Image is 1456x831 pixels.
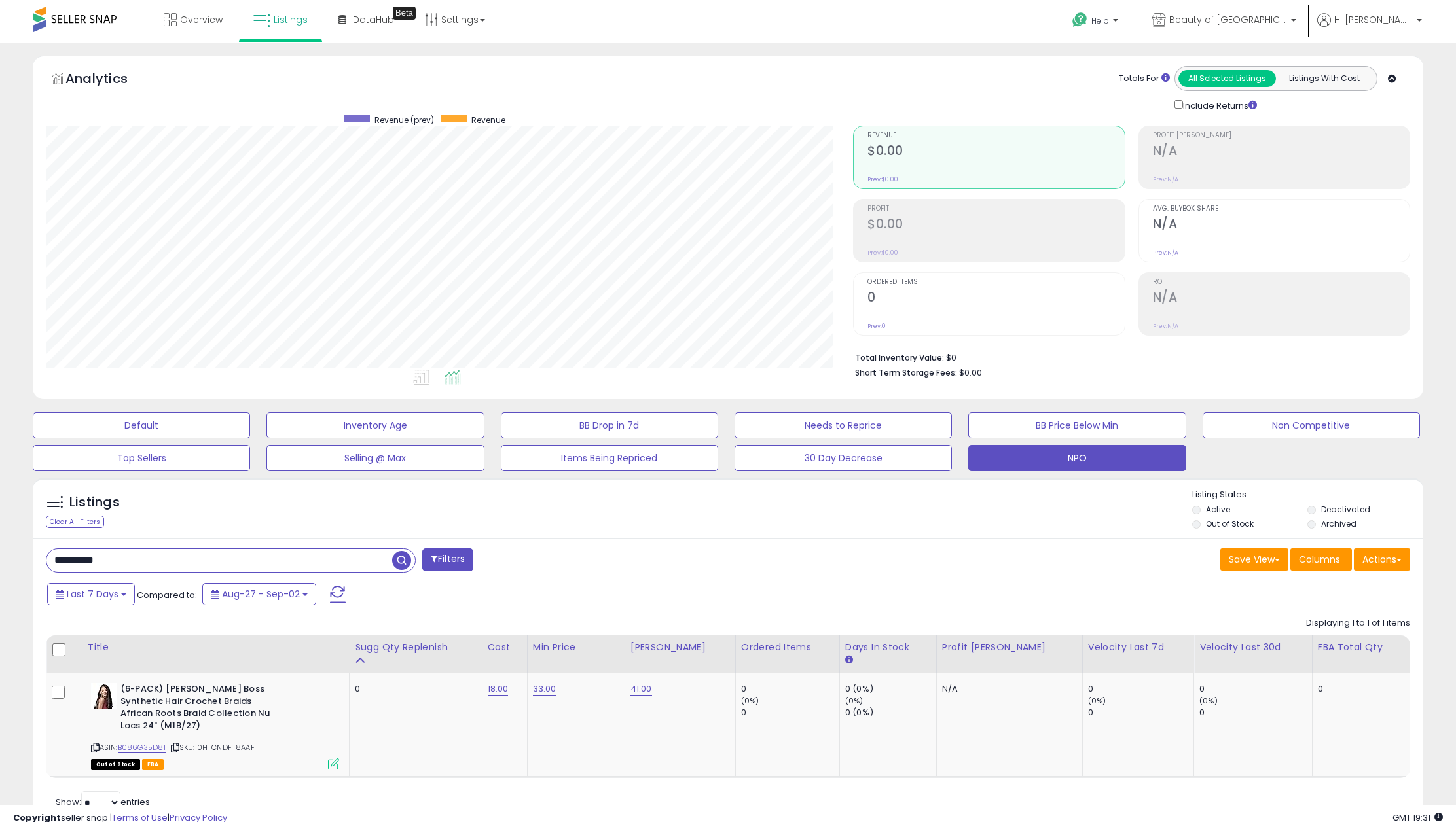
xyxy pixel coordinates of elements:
[741,696,759,706] small: (0%)
[1153,290,1410,308] h2: N/A
[735,445,952,471] button: 30 Day Decrease
[1318,641,1404,654] div: FBA Total Qty
[1169,13,1287,26] span: Beauty of [GEOGRAPHIC_DATA]
[118,742,167,753] a: B086G35D8T
[867,249,898,256] small: Prev: $0.00
[1091,15,1109,26] span: Help
[845,707,936,718] div: 0 (0%)
[471,115,505,126] span: Revenue
[91,759,140,770] span: All listings that are currently out of stock and unavailable for purchase on Amazon
[1153,217,1410,234] h2: N/A
[501,412,718,438] button: BB Drop in 7d
[867,175,898,183] small: Prev: $0.00
[13,812,227,824] div: seller snap | |
[112,811,168,824] a: Terms of Use
[1192,489,1423,501] p: Listing States:
[1290,548,1352,571] button: Columns
[959,366,982,379] span: $0.00
[867,322,886,330] small: Prev: 0
[1354,548,1410,571] button: Actions
[91,683,117,709] img: 410OoHEJJPL._SL40_.jpg
[968,412,1186,438] button: BB Price Below Min
[942,683,1072,695] div: N/A
[137,589,197,601] span: Compared to:
[65,69,153,91] h5: Analytics
[1153,279,1410,286] span: ROI
[1153,143,1410,161] h2: N/A
[1178,70,1276,87] button: All Selected Listings
[1317,13,1422,43] a: Hi [PERSON_NAME]
[1153,205,1410,213] span: Avg. Buybox Share
[867,290,1124,308] h2: 0
[274,13,308,26] span: Listings
[1062,2,1131,43] a: Help
[88,641,344,654] div: Title
[1203,412,1420,438] button: Non Competitive
[422,548,473,571] button: Filters
[533,641,619,654] div: Min Price
[374,115,434,126] span: Revenue (prev)
[355,641,476,654] div: Sugg Qty Replenish
[1275,70,1373,87] button: Listings With Cost
[170,811,227,824] a: Privacy Policy
[1119,73,1170,85] div: Totals For
[1199,683,1312,695] div: 0
[1199,707,1312,718] div: 0
[1153,175,1178,183] small: Prev: N/A
[67,588,118,601] span: Last 7 Days
[13,811,61,824] strong: Copyright
[855,352,944,363] b: Total Inventory Value:
[1321,504,1370,515] label: Deactivated
[1334,13,1413,26] span: Hi [PERSON_NAME]
[488,641,522,654] div: Cost
[855,367,957,378] b: Short Term Storage Fees:
[1318,683,1400,695] div: 0
[1153,249,1178,256] small: Prev: N/A
[91,683,340,768] div: ASIN:
[56,796,150,808] span: Show: entries
[741,641,834,654] div: Ordered Items
[741,707,839,718] div: 0
[630,641,730,654] div: [PERSON_NAME]
[1306,617,1410,629] div: Displaying 1 to 1 of 1 items
[266,445,484,471] button: Selling @ Max
[845,683,936,695] div: 0 (0%)
[968,445,1186,471] button: NPO
[1220,548,1288,571] button: Save View
[488,682,509,696] a: 18.00
[1165,97,1273,113] div: Include Returns
[47,583,135,605] button: Last 7 Days
[1088,707,1193,718] div: 0
[1088,641,1188,654] div: Velocity Last 7d
[867,217,1124,234] h2: $0.00
[1199,641,1307,654] div: Velocity Last 30d
[867,279,1124,286] span: Ordered Items
[867,205,1124,213] span: Profit
[222,588,300,601] span: Aug-27 - Sep-02
[741,683,839,695] div: 0
[355,683,471,695] div: 0
[501,445,718,471] button: Items Being Repriced
[630,682,652,696] a: 41.00
[1199,696,1218,706] small: (0%)
[1153,322,1178,330] small: Prev: N/A
[845,641,931,654] div: Days In Stock
[169,742,255,752] span: | SKU: 0H-CNDF-8AAF
[350,635,482,673] th: Please note that this number is a calculation based on your required days of coverage and your ve...
[1153,132,1410,139] span: Profit [PERSON_NAME]
[69,493,120,512] h5: Listings
[33,412,250,438] button: Default
[1206,518,1254,529] label: Out of Stock
[33,445,250,471] button: Top Sellers
[142,759,164,770] span: FBA
[845,696,864,706] small: (0%)
[353,13,394,26] span: DataHub
[180,13,223,26] span: Overview
[1321,518,1356,529] label: Archived
[1088,696,1106,706] small: (0%)
[867,132,1124,139] span: Revenue
[1206,504,1230,515] label: Active
[855,349,1400,364] li: $0
[266,412,484,438] button: Inventory Age
[202,583,316,605] button: Aug-27 - Sep-02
